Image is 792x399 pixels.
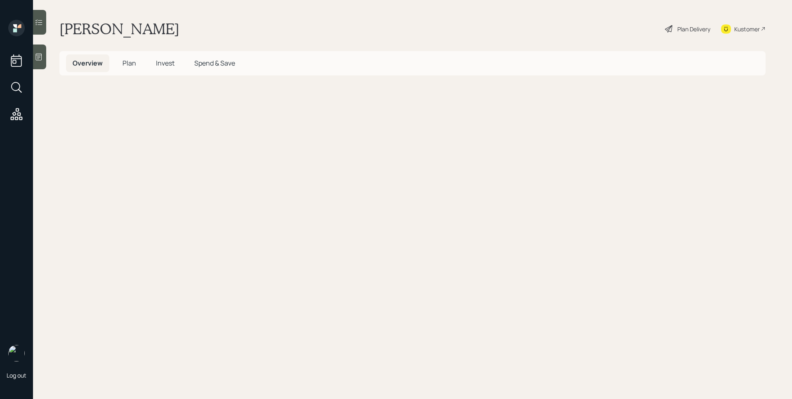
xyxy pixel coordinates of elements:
[7,371,26,379] div: Log out
[8,345,25,361] img: james-distasi-headshot.png
[734,25,760,33] div: Kustomer
[156,59,174,68] span: Invest
[59,20,179,38] h1: [PERSON_NAME]
[194,59,235,68] span: Spend & Save
[677,25,710,33] div: Plan Delivery
[73,59,103,68] span: Overview
[123,59,136,68] span: Plan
